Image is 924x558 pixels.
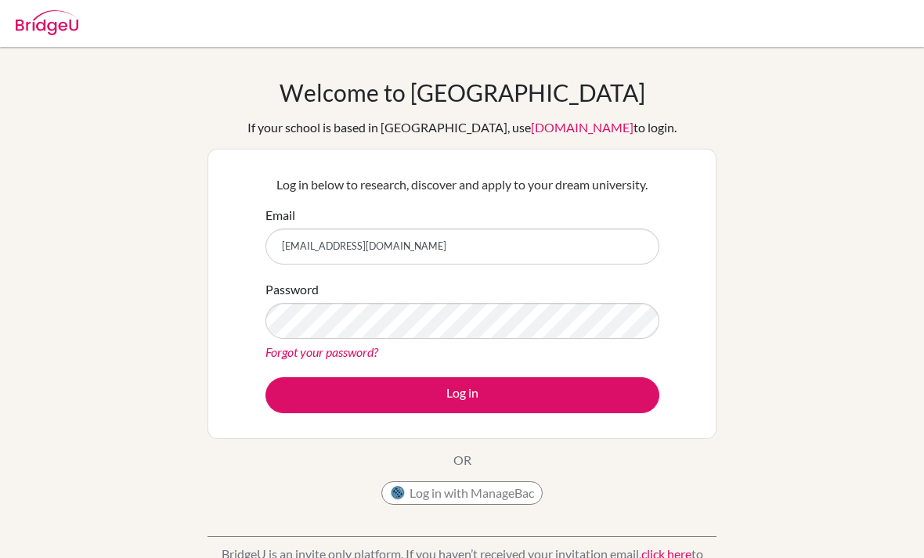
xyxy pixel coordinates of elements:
[453,451,471,470] p: OR
[265,344,378,359] a: Forgot your password?
[247,118,677,137] div: If your school is based in [GEOGRAPHIC_DATA], use to login.
[381,481,543,505] button: Log in with ManageBac
[280,78,645,106] h1: Welcome to [GEOGRAPHIC_DATA]
[265,377,659,413] button: Log in
[265,280,319,299] label: Password
[16,10,78,35] img: Bridge-U
[871,505,908,542] iframe: Intercom live chat
[531,120,633,135] a: [DOMAIN_NAME]
[265,175,659,194] p: Log in below to research, discover and apply to your dream university.
[265,206,295,225] label: Email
